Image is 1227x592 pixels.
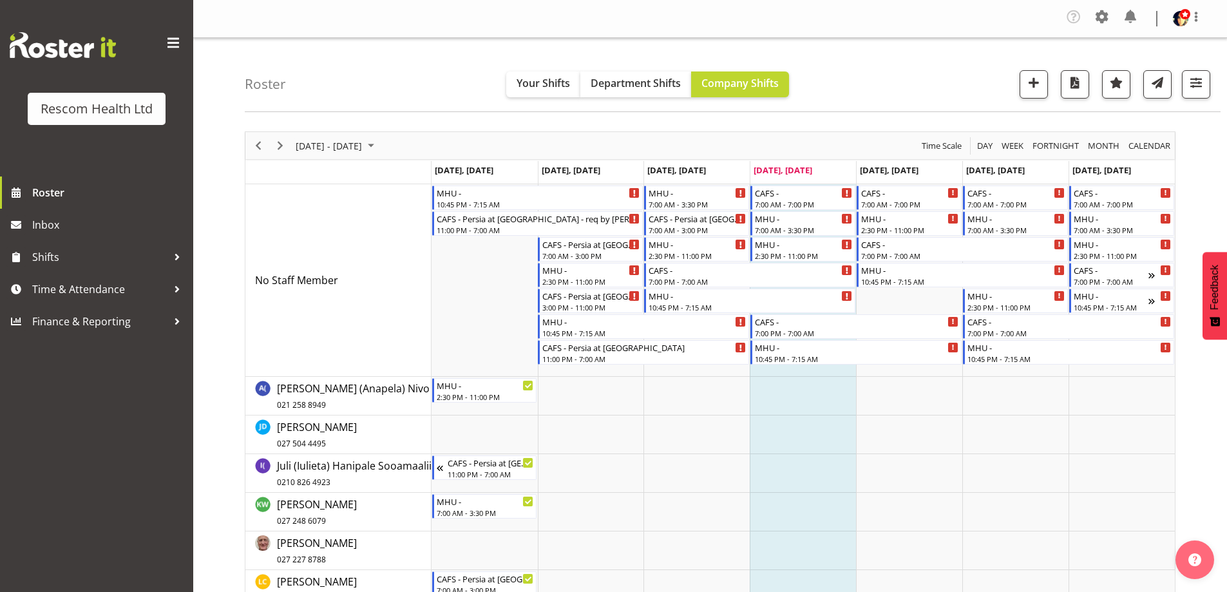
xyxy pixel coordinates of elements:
[542,315,746,328] div: MHU -
[1086,138,1122,154] button: Timeline Month
[755,238,852,251] div: MHU -
[966,164,1025,176] span: [DATE], [DATE]
[542,164,600,176] span: [DATE], [DATE]
[755,315,958,328] div: CAFS -
[435,164,493,176] span: [DATE], [DATE]
[277,399,326,410] span: 021 258 8949
[1074,302,1148,312] div: 10:45 PM - 7:15 AM
[644,237,749,262] div: No Staff Member"s event - MHU - Begin From Wednesday, August 27, 2025 at 2:30:00 PM GMT+12:00 End...
[644,263,855,287] div: No Staff Member"s event - CAFS - Begin From Wednesday, August 27, 2025 at 7:00:00 PM GMT+12:00 En...
[857,237,1068,262] div: No Staff Member"s event - CAFS - Begin From Friday, August 29, 2025 at 7:00:00 PM GMT+12:00 Ends ...
[967,354,1171,364] div: 10:45 PM - 7:15 AM
[967,186,1065,199] div: CAFS -
[920,138,963,154] span: Time Scale
[755,354,958,364] div: 10:45 PM - 7:15 AM
[580,72,691,97] button: Department Shifts
[1074,225,1171,235] div: 7:00 AM - 3:30 PM
[1074,263,1148,276] div: CAFS -
[1069,211,1174,236] div: No Staff Member"s event - MHU - Begin From Sunday, August 31, 2025 at 7:00:00 AM GMT+12:00 Ends A...
[32,215,187,234] span: Inbox
[963,211,1068,236] div: No Staff Member"s event - MHU - Begin From Saturday, August 30, 2025 at 7:00:00 AM GMT+12:00 Ends...
[1074,238,1171,251] div: MHU -
[1074,199,1171,209] div: 7:00 AM - 7:00 PM
[1102,70,1130,99] button: Highlight an important date within the roster.
[691,72,789,97] button: Company Shifts
[967,289,1065,302] div: MHU -
[750,186,855,210] div: No Staff Member"s event - CAFS - Begin From Thursday, August 28, 2025 at 7:00:00 AM GMT+12:00 End...
[967,225,1065,235] div: 7:00 AM - 3:30 PM
[1020,70,1048,99] button: Add a new shift
[538,314,749,339] div: No Staff Member"s event - MHU - Begin From Tuesday, August 26, 2025 at 10:45:00 PM GMT+12:00 Ends...
[861,263,1065,276] div: MHU -
[1143,70,1172,99] button: Send a list of all shifts for the selected filtered period to all rostered employees.
[437,572,534,585] div: CAFS - Persia at [GEOGRAPHIC_DATA]
[755,212,852,225] div: MHU -
[277,381,430,411] span: [PERSON_NAME] (Anapela) Nivo
[277,381,430,412] a: [PERSON_NAME] (Anapela) Nivo021 258 8949
[649,302,852,312] div: 10:45 PM - 7:15 AM
[448,469,534,479] div: 11:00 PM - 7:00 AM
[245,415,432,454] td: Judi Dunstan resource
[432,494,537,519] div: Kaye Wishart"s event - MHU - Begin From Monday, August 25, 2025 at 7:00:00 AM GMT+12:00 Ends At M...
[542,276,640,287] div: 2:30 PM - 11:00 PM
[277,497,357,528] a: [PERSON_NAME]027 248 6079
[255,272,338,288] a: No Staff Member
[963,314,1174,339] div: No Staff Member"s event - CAFS - Begin From Saturday, August 30, 2025 at 7:00:00 PM GMT+12:00 End...
[250,138,267,154] button: Previous
[32,280,167,299] span: Time & Attendance
[1127,138,1172,154] span: calendar
[1173,11,1188,26] img: lisa-averill4ed0ba207759471a3c7c9c0bc18f64d8.png
[542,354,746,364] div: 11:00 PM - 7:00 AM
[861,199,958,209] div: 7:00 AM - 7:00 PM
[644,186,749,210] div: No Staff Member"s event - MHU - Begin From Wednesday, August 27, 2025 at 7:00:00 AM GMT+12:00 End...
[649,251,746,261] div: 2:30 PM - 11:00 PM
[963,186,1068,210] div: No Staff Member"s event - CAFS - Begin From Saturday, August 30, 2025 at 7:00:00 AM GMT+12:00 End...
[755,328,958,338] div: 7:00 PM - 7:00 AM
[967,315,1171,328] div: CAFS -
[542,238,640,251] div: CAFS - Persia at [GEOGRAPHIC_DATA]
[754,164,812,176] span: [DATE], [DATE]
[861,276,1065,287] div: 10:45 PM - 7:15 AM
[1074,186,1171,199] div: CAFS -
[861,212,958,225] div: MHU -
[857,186,962,210] div: No Staff Member"s event - CAFS - Begin From Friday, August 29, 2025 at 7:00:00 AM GMT+12:00 Ends ...
[247,132,269,159] div: Previous
[10,32,116,58] img: Rosterit website logo
[1031,138,1081,154] button: Fortnight
[245,454,432,493] td: Juli (Iulieta) Hanipale Sooamaalii resource
[506,72,580,97] button: Your Shifts
[538,340,749,365] div: No Staff Member"s event - CAFS - Persia at Emerge House Begin From Tuesday, August 26, 2025 at 11...
[1087,138,1121,154] span: Month
[1203,252,1227,339] button: Feedback - Show survey
[1074,251,1171,261] div: 2:30 PM - 11:00 PM
[432,186,643,210] div: No Staff Member"s event - MHU - Begin From Monday, August 25, 2025 at 10:45:00 PM GMT+12:00 Ends ...
[41,99,153,119] div: Rescom Health Ltd
[755,341,958,354] div: MHU -
[437,225,640,235] div: 11:00 PM - 7:00 AM
[277,554,326,565] span: 027 227 8788
[1182,70,1210,99] button: Filter Shifts
[976,138,994,154] span: Day
[861,238,1065,251] div: CAFS -
[1069,186,1174,210] div: No Staff Member"s event - CAFS - Begin From Sunday, August 31, 2025 at 7:00:00 AM GMT+12:00 Ends ...
[294,138,380,154] button: August 25 - 31, 2025
[1069,289,1174,313] div: No Staff Member"s event - MHU - Begin From Sunday, August 31, 2025 at 10:45:00 PM GMT+12:00 Ends ...
[437,508,534,518] div: 7:00 AM - 3:30 PM
[861,225,958,235] div: 2:30 PM - 11:00 PM
[277,438,326,449] span: 027 504 4495
[920,138,964,154] button: Time Scale
[269,132,291,159] div: Next
[538,289,643,313] div: No Staff Member"s event - CAFS - Persia at Emerge House Begin From Tuesday, August 26, 2025 at 3:...
[649,186,746,199] div: MHU -
[861,251,1065,261] div: 7:00 PM - 7:00 AM
[967,341,1171,354] div: MHU -
[1074,276,1148,287] div: 7:00 PM - 7:00 AM
[432,455,537,480] div: Juli (Iulieta) Hanipale Sooamaalii"s event - CAFS - Persia at Emerge House Begin From Sunday, Aug...
[649,289,852,302] div: MHU -
[1188,553,1201,566] img: help-xxl-2.png
[1209,265,1221,310] span: Feedback
[277,515,326,526] span: 027 248 6079
[644,211,749,236] div: No Staff Member"s event - CAFS - Persia at Emerge House Begin From Wednesday, August 27, 2025 at ...
[1074,289,1148,302] div: MHU -
[649,238,746,251] div: MHU -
